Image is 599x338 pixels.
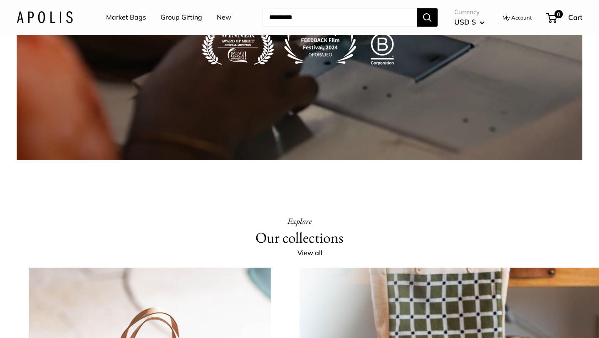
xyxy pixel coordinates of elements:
a: New [217,11,231,24]
img: Apolis [17,11,73,23]
button: USD $ [454,15,485,29]
a: Group Gifting [161,11,202,24]
h3: Explore [287,214,312,229]
a: Market Bags [106,11,146,24]
span: 0 [554,10,563,18]
input: Search... [262,8,417,27]
a: View all [297,247,332,259]
span: Currency [454,6,485,18]
button: Search [417,8,438,27]
iframe: Sign Up via Text for Offers [7,306,89,331]
h2: Our collections [255,229,344,247]
span: USD $ [454,17,476,26]
span: Cart [568,13,582,22]
a: 0 Cart [547,11,582,24]
a: My Account [502,12,532,22]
